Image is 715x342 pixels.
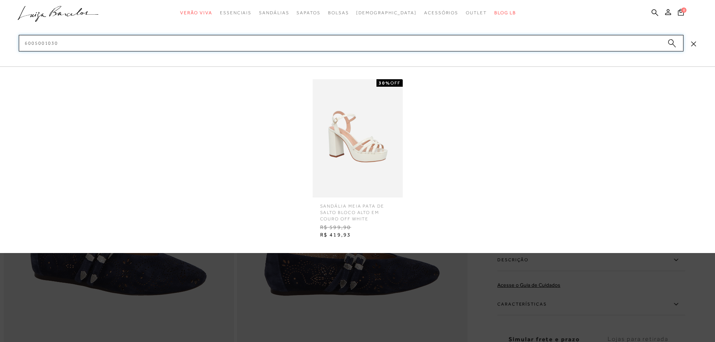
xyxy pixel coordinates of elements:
[297,10,320,15] span: Sapatos
[676,8,686,18] button: 0
[315,229,401,241] span: R$ 419,93
[297,6,320,20] a: categoryNavScreenReaderText
[259,10,289,15] span: Sandálias
[494,10,516,15] span: BLOG LB
[19,35,683,51] input: Buscar.
[356,10,417,15] span: [DEMOGRAPHIC_DATA]
[315,197,401,222] span: SANDÁLIA MEIA PATA DE SALTO BLOCO ALTO EM COURO OFF WHITE
[328,6,349,20] a: categoryNavScreenReaderText
[681,8,686,13] span: 0
[180,10,212,15] span: Verão Viva
[390,80,400,86] span: OFF
[315,222,401,233] span: R$ 599,90
[328,10,349,15] span: Bolsas
[494,6,516,20] a: BLOG LB
[311,79,405,241] a: SANDÁLIA MEIA PATA DE SALTO BLOCO ALTO EM COURO OFF WHITE 30%OFF SANDÁLIA MEIA PATA DE SALTO BLOC...
[356,6,417,20] a: noSubCategoriesText
[180,6,212,20] a: categoryNavScreenReaderText
[466,10,487,15] span: Outlet
[220,6,251,20] a: categoryNavScreenReaderText
[379,80,390,86] strong: 30%
[466,6,487,20] a: categoryNavScreenReaderText
[313,79,403,197] img: SANDÁLIA MEIA PATA DE SALTO BLOCO ALTO EM COURO OFF WHITE
[424,10,458,15] span: Acessórios
[220,10,251,15] span: Essenciais
[424,6,458,20] a: categoryNavScreenReaderText
[259,6,289,20] a: categoryNavScreenReaderText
